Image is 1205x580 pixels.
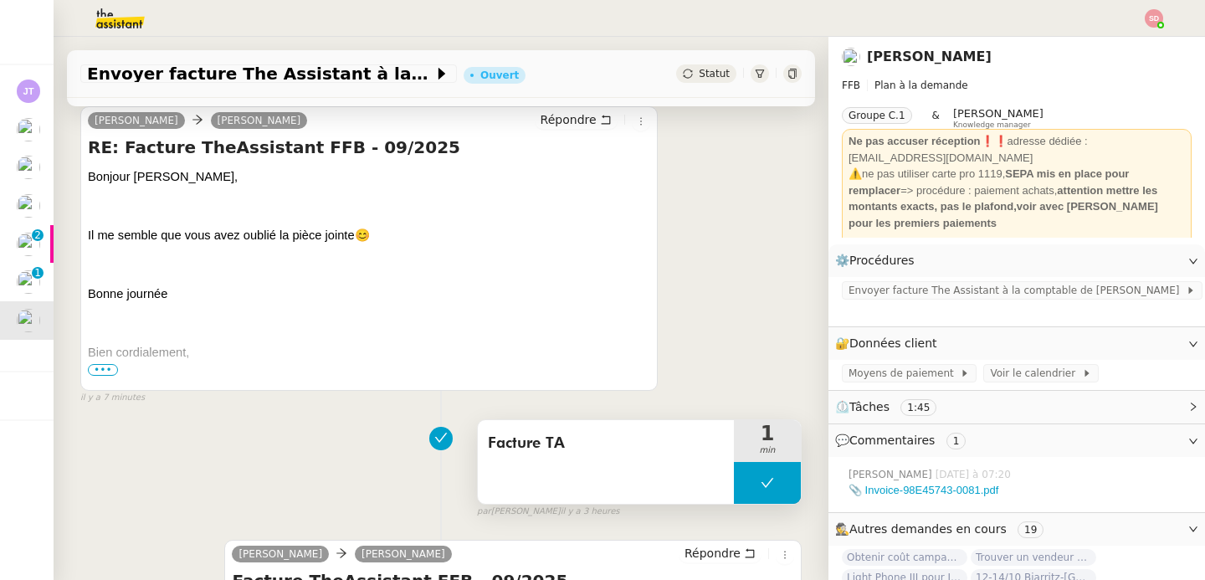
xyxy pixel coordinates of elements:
a: [PERSON_NAME] [232,547,329,562]
img: users%2FNsDxpgzytqOlIY2WSYlFcHtx26m1%2Favatar%2F8901.jpg [17,156,40,179]
span: Bien cordialement, [88,346,189,359]
span: Répondre [541,111,597,128]
strong: attention mettre les montants exacts, pas le plafond,voir avec [PERSON_NAME] pour les premiers pa... [849,184,1158,229]
div: ❗❗adresse dédiée : [EMAIL_ADDRESS][DOMAIN_NAME] [849,133,1185,166]
nz-badge-sup: 1 [32,267,44,279]
span: 😊 [355,228,370,242]
div: ⏲️Tâches 1:45 [828,391,1205,423]
span: par [477,505,491,519]
span: Statut [699,68,730,80]
h4: RE: Facture TheAssistant FFB - 09/2025 [88,136,650,159]
img: users%2FNsDxpgzytqOlIY2WSYlFcHtx26m1%2Favatar%2F8901.jpg [17,270,40,294]
a: [PERSON_NAME] [88,113,185,128]
span: 💬 [835,434,972,447]
button: Répondre [679,544,761,562]
p: 2 [34,229,41,244]
span: 🕵️ [835,522,1050,536]
span: Envoyer facture The Assistant à la comptable de [PERSON_NAME] [849,282,1186,299]
nz-badge-sup: 2 [32,229,44,241]
span: [DATE] à 07:20 [936,467,1014,482]
span: ⚙️ [835,251,922,270]
span: il y a 3 heures [561,505,620,519]
span: Il me semble que vous avez oublié la pièce jointe [88,228,355,242]
a: 📎 Invoice-98E45743-0081.pdf [849,484,998,496]
div: 🕵️Autres demandes en cours 19 [828,513,1205,546]
span: Bonne journée [88,287,167,300]
span: Procédures [849,254,915,267]
nz-tag: Groupe C.1 [842,107,912,124]
div: 🔐Données client [828,327,1205,360]
div: 💬Commentaires 1 [828,424,1205,457]
span: Commentaires [849,434,935,447]
button: Répondre [535,110,618,129]
span: ••• [88,364,118,376]
span: [PERSON_NAME] [849,467,936,482]
img: users%2FrZ9hsAwvZndyAxvpJrwIinY54I42%2Favatar%2FChatGPT%20Image%201%20aou%CC%82t%202025%2C%2011_1... [17,233,40,256]
strong: SEPA mis en place pour remplacer [849,167,1129,197]
span: il y a 7 minutes [80,391,145,405]
nz-tag: 1 [946,433,967,449]
span: FFB [842,80,860,91]
span: Autres demandes en cours [849,522,1007,536]
span: Facture TA [488,431,724,456]
span: 1 [734,423,801,444]
a: [PERSON_NAME] [867,49,992,64]
span: ⏲️ [835,400,951,413]
span: Tâches [849,400,890,413]
span: Knowledge manager [953,121,1031,130]
span: Données client [849,336,937,350]
span: [PERSON_NAME] [953,107,1043,120]
nz-tag: 1:45 [900,399,936,416]
img: svg [17,80,40,103]
span: Obtenir coût campagne pub RATP [GEOGRAPHIC_DATA] [842,549,967,566]
p: 1 [34,267,41,282]
span: Envoyer facture The Assistant à la comptable de Fabien - 10 [87,65,433,82]
span: 🔐 [835,334,944,353]
img: users%2FNsDxpgzytqOlIY2WSYlFcHtx26m1%2Favatar%2F8901.jpg [17,309,40,332]
div: ⚠️ne pas utiliser carte pro 1119, => procédure : paiement achats, [849,166,1185,231]
span: Bonjour [PERSON_NAME], [88,170,238,183]
nz-tag: 19 [1018,521,1043,538]
img: users%2F9GXHdUEgf7ZlSXdwo7B3iBDT3M02%2Favatar%2Fimages.jpeg [17,194,40,218]
span: & [932,107,940,129]
span: Trouver un vendeur d'automates à pizza [971,549,1096,566]
img: users%2FNsDxpgzytqOlIY2WSYlFcHtx26m1%2Favatar%2F8901.jpg [17,118,40,141]
strong: Ne pas accuser réception [849,135,981,147]
span: Voir le calendrier [990,365,1081,382]
span: min [734,444,801,458]
small: [PERSON_NAME] [477,505,619,519]
img: users%2FNsDxpgzytqOlIY2WSYlFcHtx26m1%2Favatar%2F8901.jpg [842,48,860,66]
span: Moyens de paiement [849,365,960,382]
span: Plan à la demande [874,80,968,91]
img: svg [1145,9,1163,28]
a: [PERSON_NAME] [211,113,308,128]
a: [PERSON_NAME] [355,547,452,562]
span: Répondre [685,545,741,562]
div: ⚙️Procédures [828,244,1205,277]
div: Ouvert [480,70,519,80]
app-user-label: Knowledge manager [953,107,1043,129]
